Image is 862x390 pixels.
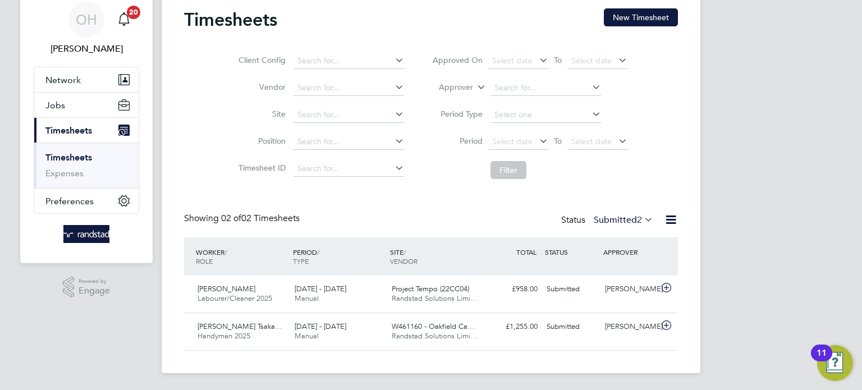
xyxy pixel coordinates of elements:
label: Client Config [235,55,286,65]
span: W461160 - Oakfield Ca… [392,322,475,331]
a: 20 [113,2,135,38]
div: STATUS [542,242,600,262]
span: Preferences [45,196,94,207]
span: Select date [571,136,612,146]
div: SITE [387,242,484,271]
span: 20 [127,6,140,19]
span: To [551,134,565,148]
div: £1,255.00 [484,318,542,336]
div: Timesheets [34,143,139,188]
span: [PERSON_NAME] Tsaka… [198,322,282,331]
button: Jobs [34,93,139,117]
span: / [404,247,406,256]
div: Status [561,213,655,228]
span: Select date [492,56,533,66]
label: Position [235,136,286,146]
button: Timesheets [34,118,139,143]
span: [DATE] - [DATE] [295,284,346,293]
span: Select date [571,56,612,66]
span: Network [45,75,81,85]
h2: Timesheets [184,8,277,31]
button: Open Resource Center, 11 new notifications [817,345,853,381]
span: ROLE [196,256,213,265]
div: [PERSON_NAME] [600,318,659,336]
span: VENDOR [390,256,418,265]
a: Go to home page [34,225,139,243]
span: Randstad Solutions Limi… [392,293,478,303]
div: Showing [184,213,302,224]
span: Engage [79,286,110,296]
label: Timesheet ID [235,163,286,173]
a: OH[PERSON_NAME] [34,2,139,56]
input: Select one [490,107,601,123]
span: Project Tempo (22CC04) [392,284,469,293]
img: randstad-logo-retina.png [63,225,110,243]
span: Oliver Hunka [34,42,139,56]
span: 02 Timesheets [221,213,300,224]
button: Preferences [34,189,139,213]
span: / [224,247,227,256]
span: TOTAL [516,247,537,256]
a: Timesheets [45,152,92,163]
label: Period [432,136,483,146]
span: Manual [295,331,319,341]
button: Filter [490,161,526,179]
button: Network [34,67,139,92]
div: APPROVER [600,242,659,262]
span: Select date [492,136,533,146]
div: 11 [817,353,827,368]
div: PERIOD [290,242,387,271]
span: Manual [295,293,319,303]
span: Jobs [45,100,65,111]
div: Submitted [542,280,600,299]
span: Timesheets [45,125,92,136]
span: Labourer/Cleaner 2025 [198,293,272,303]
input: Search for... [294,161,404,177]
label: Site [235,109,286,119]
span: Handyman 2025 [198,331,250,341]
span: Randstad Solutions Limi… [392,331,478,341]
span: [PERSON_NAME] [198,284,255,293]
label: Approved On [432,55,483,65]
div: [PERSON_NAME] [600,280,659,299]
button: New Timesheet [604,8,678,26]
span: Powered by [79,277,110,286]
span: / [317,247,319,256]
span: 02 of [221,213,241,224]
div: WORKER [193,242,290,271]
label: Submitted [594,214,653,226]
span: OH [76,12,97,27]
label: Approver [423,82,473,93]
div: £958.00 [484,280,542,299]
input: Search for... [294,53,404,69]
a: Expenses [45,168,84,178]
a: Powered byEngage [63,277,111,298]
div: Submitted [542,318,600,336]
label: Period Type [432,109,483,119]
span: 2 [637,214,642,226]
input: Search for... [294,80,404,96]
label: Vendor [235,82,286,92]
input: Search for... [490,80,601,96]
span: TYPE [293,256,309,265]
input: Search for... [294,107,404,123]
span: To [551,53,565,67]
input: Search for... [294,134,404,150]
span: [DATE] - [DATE] [295,322,346,331]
